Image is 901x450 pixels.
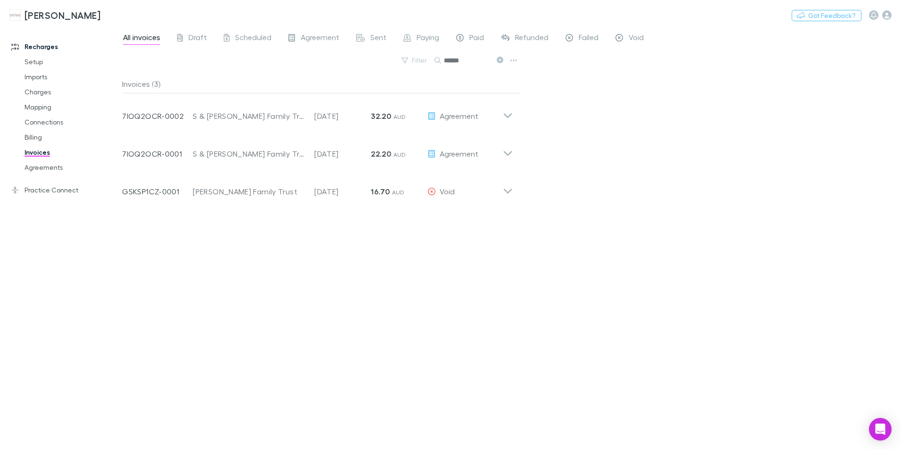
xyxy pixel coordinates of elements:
[193,148,305,159] div: S & [PERSON_NAME] Family Trust
[115,93,520,131] div: 7IOQ2OCR-0002S & [PERSON_NAME] Family Trust[DATE]32.20 AUDAgreement
[397,55,433,66] button: Filter
[314,148,371,159] p: [DATE]
[9,9,21,21] img: Hales Douglass's Logo
[579,33,598,45] span: Failed
[393,151,406,158] span: AUD
[15,130,127,145] a: Billing
[115,131,520,169] div: 7IOQ2OCR-0001S & [PERSON_NAME] Family Trust[DATE]22.20 AUDAgreement
[314,110,371,122] p: [DATE]
[15,69,127,84] a: Imports
[2,183,127,198] a: Practice Connect
[188,33,207,45] span: Draft
[122,186,193,197] p: GSKSP1CZ-0001
[792,10,861,21] button: Got Feedback?
[371,111,391,121] strong: 32.20
[122,148,193,159] p: 7IOQ2OCR-0001
[393,113,406,120] span: AUD
[15,145,127,160] a: Invoices
[15,84,127,100] a: Charges
[440,111,478,120] span: Agreement
[235,33,271,45] span: Scheduled
[314,186,371,197] p: [DATE]
[123,33,160,45] span: All invoices
[15,160,127,175] a: Agreements
[629,33,644,45] span: Void
[371,149,391,158] strong: 22.20
[515,33,549,45] span: Refunded
[869,418,892,441] div: Open Intercom Messenger
[25,9,100,21] h3: [PERSON_NAME]
[371,187,390,196] strong: 16.70
[370,33,386,45] span: Sent
[115,169,520,207] div: GSKSP1CZ-0001[PERSON_NAME] Family Trust[DATE]16.70 AUDVoid
[15,115,127,130] a: Connections
[193,110,305,122] div: S & [PERSON_NAME] Family Trust
[469,33,484,45] span: Paid
[440,149,478,158] span: Agreement
[440,187,455,196] span: Void
[15,54,127,69] a: Setup
[417,33,439,45] span: Paying
[15,100,127,115] a: Mapping
[392,189,405,196] span: AUD
[301,33,339,45] span: Agreement
[193,186,305,197] div: [PERSON_NAME] Family Trust
[2,39,127,54] a: Recharges
[4,4,106,26] a: [PERSON_NAME]
[122,110,193,122] p: 7IOQ2OCR-0002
